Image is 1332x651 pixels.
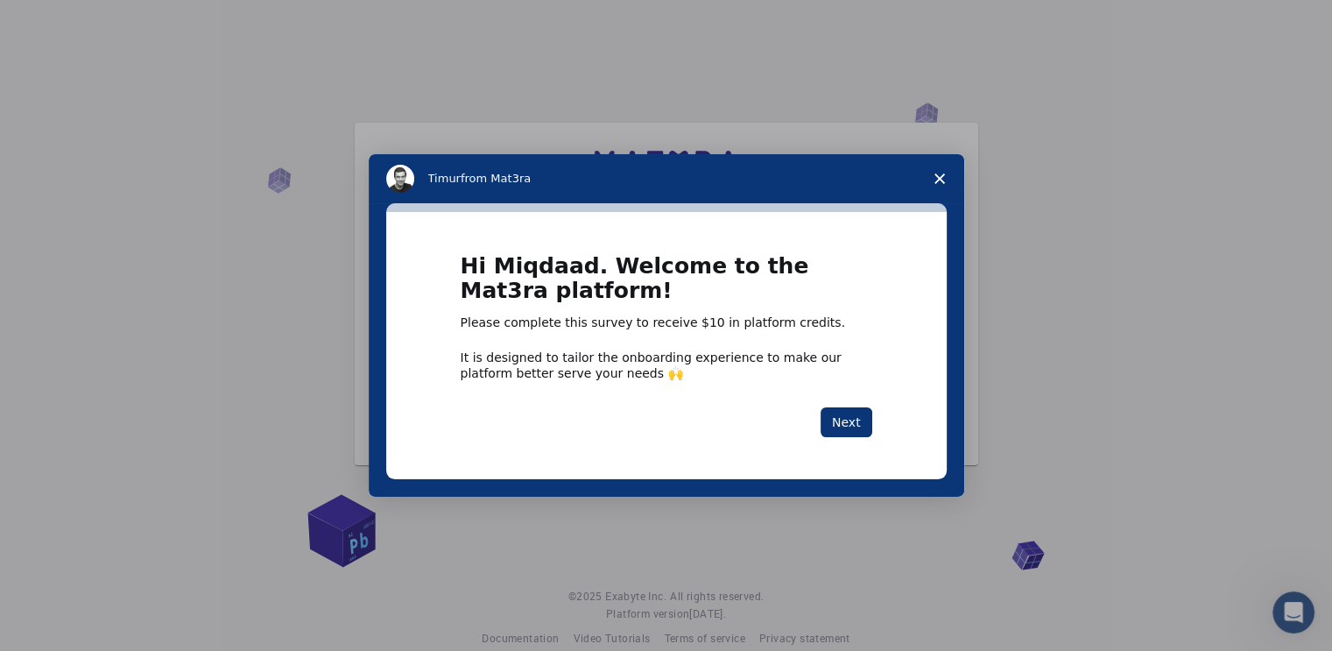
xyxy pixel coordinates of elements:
[915,154,964,203] span: Close survey
[386,165,414,193] img: Profile image for Timur
[821,407,872,437] button: Next
[35,12,98,28] span: Support
[461,172,531,185] span: from Mat3ra
[428,172,461,185] span: Timur
[461,350,872,381] div: It is designed to tailor the onboarding experience to make our platform better serve your needs 🙌
[461,254,872,315] h1: Hi Miqdaad. Welcome to the Mat3ra platform!
[461,315,872,332] div: Please complete this survey to receive $10 in platform credits.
